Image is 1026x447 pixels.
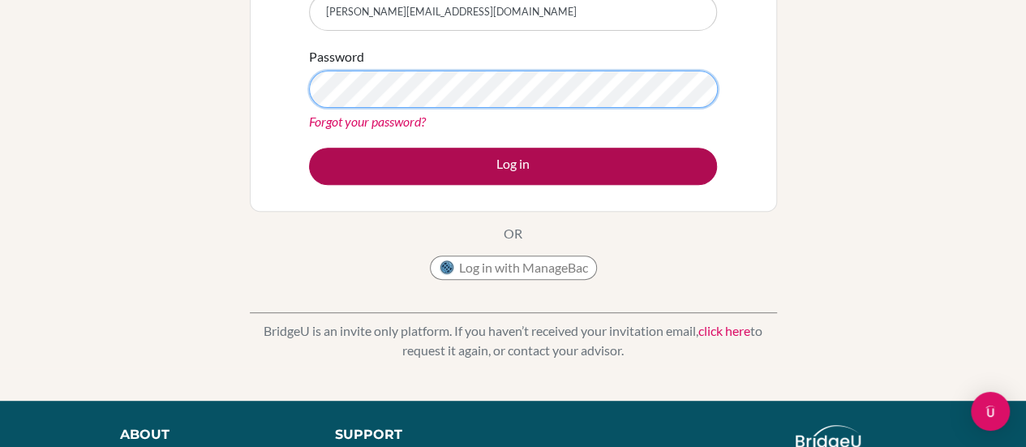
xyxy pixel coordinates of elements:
div: Support [335,425,497,445]
p: BridgeU is an invite only platform. If you haven’t received your invitation email, to request it ... [250,321,777,360]
button: Log in with ManageBac [430,256,597,280]
div: About [120,425,298,445]
div: Open Intercom Messenger [971,392,1010,431]
a: Forgot your password? [309,114,426,129]
p: OR [504,224,522,243]
label: Password [309,47,364,67]
button: Log in [309,148,717,185]
a: click here [698,323,750,338]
